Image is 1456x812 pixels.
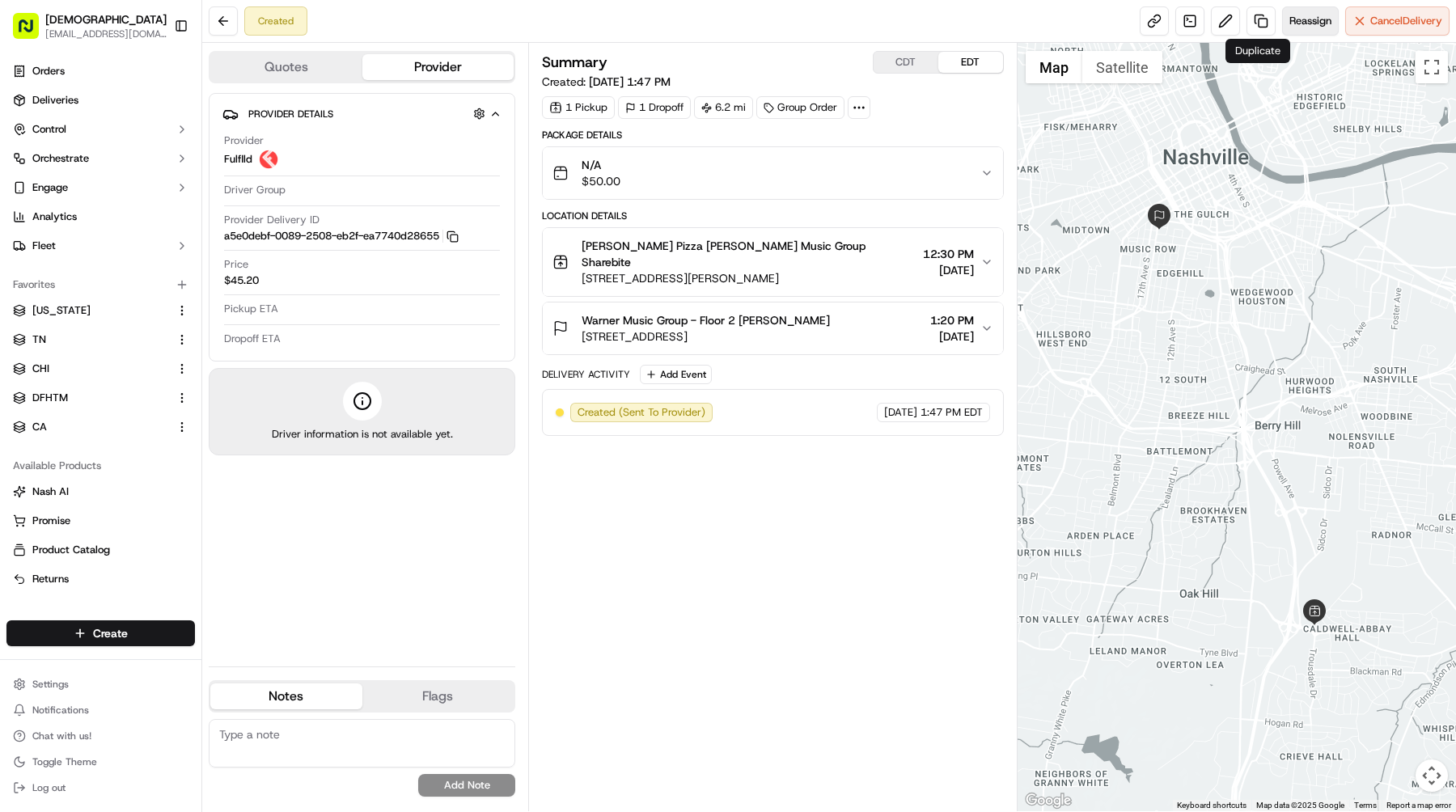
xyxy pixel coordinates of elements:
button: Start new chat [275,159,294,179]
a: [US_STATE] [13,303,169,318]
span: Orchestrate [32,151,89,166]
div: Start new chat [73,154,265,171]
button: Notifications [6,699,195,721]
h3: Summary [542,55,607,70]
span: [DATE] [884,405,917,420]
span: Promise [32,514,70,528]
button: Flags [362,683,514,709]
span: Control [32,122,66,137]
img: Klarizel Pensader [16,235,42,261]
span: Pickup ETA [224,302,278,316]
span: Returns [32,572,69,586]
span: Warner Music Group - Floor 2 [PERSON_NAME] [582,312,830,328]
span: [STREET_ADDRESS] [582,328,830,345]
div: Past conversations [16,210,108,223]
span: Cancel Delivery [1370,14,1442,28]
a: Returns [13,572,188,586]
span: TN [32,332,46,347]
button: [DEMOGRAPHIC_DATA][EMAIL_ADDRESS][DOMAIN_NAME] [6,6,167,45]
div: Delivery Activity [542,368,630,381]
span: Created (Sent To Provider) [578,405,705,420]
span: [DATE] 1:47 PM [589,74,671,89]
button: Fleet [6,233,195,259]
img: 1736555255976-a54dd68f-1ca7-489b-9aae-adbdc363a1c4 [16,154,45,184]
div: Location Details [542,209,1004,222]
div: 1 Pickup [542,96,615,119]
img: Nash [16,16,49,49]
button: Add Event [640,365,712,384]
div: Package Details [542,129,1004,142]
span: Reassign [1289,14,1331,28]
span: $50.00 [582,173,620,189]
span: 1:47 PM EDT [921,405,983,420]
button: Show satellite imagery [1082,51,1162,83]
div: Favorites [6,272,195,298]
button: Engage [6,175,195,201]
div: Available Products [6,453,195,479]
a: Nash AI [13,484,188,499]
button: Promise [6,508,195,534]
a: Report a map error [1386,801,1451,810]
span: 12:30 PM [923,246,974,262]
span: Log out [32,781,66,794]
span: [PERSON_NAME] Pizza [PERSON_NAME] Music Group Sharebite [582,238,916,270]
a: Terms (opens in new tab) [1354,801,1377,810]
span: Chat with us! [32,730,91,742]
span: [US_STATE] [32,303,91,318]
div: Duplicate [1225,39,1290,63]
button: Nash AI [6,479,195,505]
img: 1736555255976-a54dd68f-1ca7-489b-9aae-adbdc363a1c4 [32,252,45,264]
img: profile_Fulflld_OnFleet_Thistle_SF.png [259,150,278,169]
span: Fulflld [224,152,252,167]
button: [PERSON_NAME] Pizza [PERSON_NAME] Music Group Sharebite[STREET_ADDRESS][PERSON_NAME]12:30 PM[DATE] [543,228,1003,296]
span: Map data ©2025 Google [1256,801,1344,810]
input: Got a question? Start typing here... [42,104,291,121]
span: Provider [224,133,264,148]
button: Toggle fullscreen view [1416,51,1448,83]
span: Toggle Theme [32,755,97,768]
span: Klarizel Pensader [50,251,133,264]
button: N/A$50.00 [543,147,1003,199]
button: Reassign [1282,6,1339,36]
button: CHI [6,356,195,382]
span: Fleet [32,239,56,253]
button: Provider [362,54,514,80]
a: Promise [13,514,188,528]
img: 1724597045416-56b7ee45-8013-43a0-a6f9-03cb97ddad50 [34,154,63,184]
button: Create [6,620,195,646]
button: Keyboard shortcuts [1177,800,1246,811]
button: Quotes [210,54,362,80]
button: See all [251,207,294,226]
span: [DATE] [146,251,179,264]
button: DFHTM [6,385,195,411]
span: Pylon [161,357,196,370]
a: Analytics [6,204,195,230]
span: Knowledge Base [32,318,124,334]
p: Welcome 👋 [16,65,294,91]
a: DFHTM [13,391,169,405]
button: EDT [938,52,1003,73]
button: Map camera controls [1416,759,1448,792]
span: Provider Details [248,108,333,121]
button: [EMAIL_ADDRESS][DOMAIN_NAME] [45,27,167,40]
button: a5e0debf-0089-2508-eb2f-ea7740d28655 [224,229,459,243]
span: Analytics [32,209,77,224]
a: Deliveries [6,87,195,113]
a: CA [13,420,169,434]
button: Warner Music Group - Floor 2 [PERSON_NAME][STREET_ADDRESS]1:20 PM[DATE] [543,302,1003,354]
a: Product Catalog [13,543,188,557]
span: Provider Delivery ID [224,213,320,227]
span: Product Catalog [32,543,110,557]
button: Toggle Theme [6,751,195,773]
button: Returns [6,566,195,592]
span: Notifications [32,704,89,717]
span: Settings [32,678,69,691]
button: Notes [210,683,362,709]
button: CA [6,414,195,440]
div: 6.2 mi [694,96,753,119]
div: 📗 [16,319,29,332]
span: N/A [582,157,620,173]
span: Deliveries [32,93,78,108]
a: TN [13,332,169,347]
a: Orders [6,58,195,84]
